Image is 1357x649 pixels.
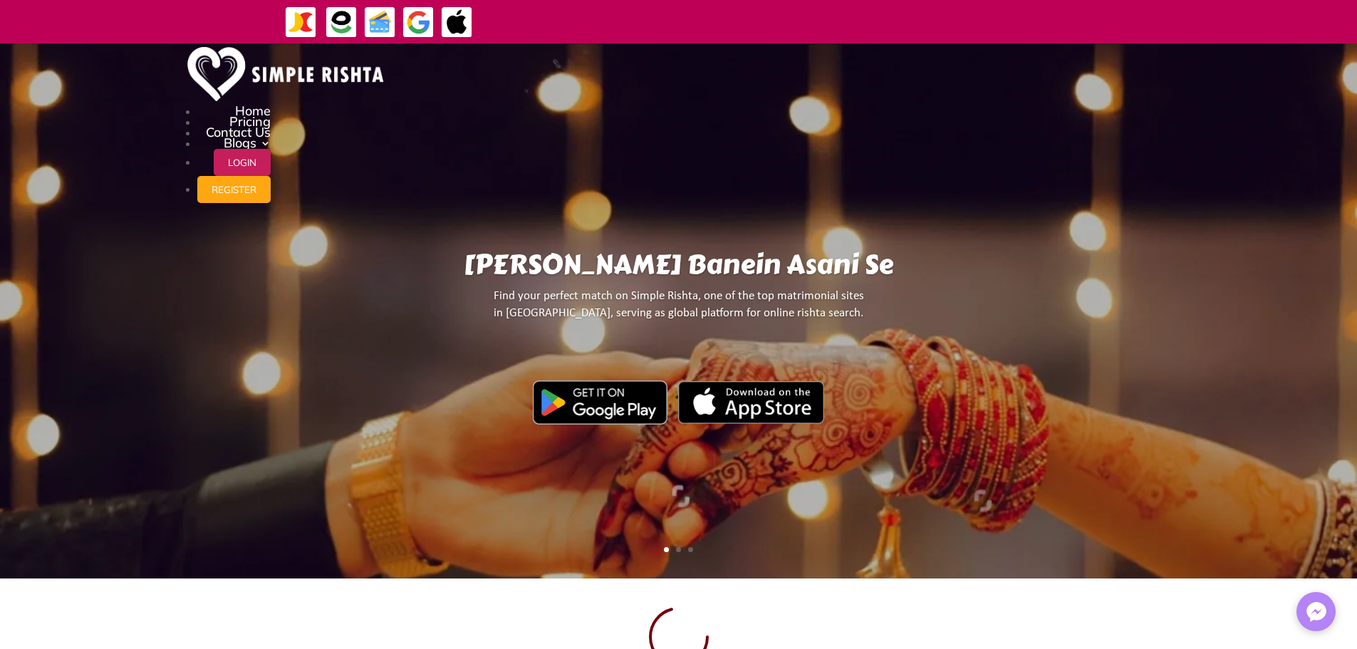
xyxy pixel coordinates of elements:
[229,113,271,130] a: Pricing
[177,249,1180,288] h1: [PERSON_NAME] Banein Asani Se
[533,380,667,425] img: Google Play
[676,547,681,552] a: 2
[664,547,669,552] a: 1
[285,6,317,38] img: JazzCash-icon
[688,547,693,552] a: 3
[214,149,271,176] button: Login
[197,180,271,197] a: Register
[326,6,358,38] img: EasyPaisa-icon
[197,176,271,203] button: Register
[364,6,396,38] img: Credit Cards
[1302,598,1331,626] img: Messenger
[402,6,435,38] img: GooglePay-icon
[214,153,271,170] a: Login
[177,288,1180,334] p: Find your perfect match on Simple Rishta, one of the top matrimonial sites in [GEOGRAPHIC_DATA], ...
[224,135,271,151] a: Blogs
[206,124,271,140] a: Contact Us
[235,103,271,119] a: Home
[441,6,473,38] img: ApplePay-icon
